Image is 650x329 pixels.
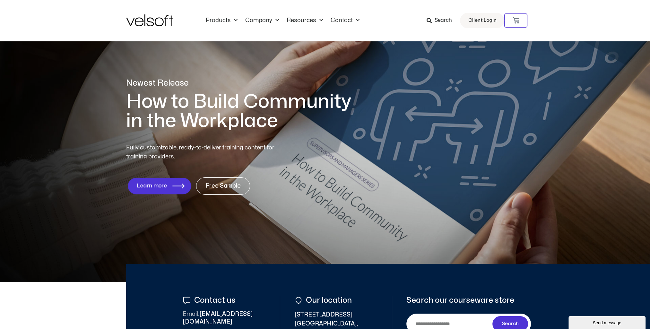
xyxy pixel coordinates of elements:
[183,311,199,317] span: Email:
[327,17,363,24] a: ContactMenu Toggle
[126,78,360,89] p: Newest Release
[468,16,496,25] span: Client Login
[434,16,452,25] span: Search
[205,183,241,189] span: Free Sample
[126,143,286,161] p: Fully customizable, ready-to-deliver training content for training providers.
[502,320,519,328] span: Search
[202,17,363,24] nav: Menu
[241,17,283,24] a: CompanyMenu Toggle
[283,17,327,24] a: ResourcesMenu Toggle
[460,13,504,28] a: Client Login
[128,178,191,194] a: Learn more
[406,296,514,305] span: Search our courseware store
[126,92,360,131] h1: How to Build Community in the Workplace
[202,17,241,24] a: ProductsMenu Toggle
[193,296,236,305] span: Contact us
[426,15,456,26] a: Search
[304,296,352,305] span: Our location
[136,183,167,189] span: Learn more
[183,310,266,326] span: [EMAIL_ADDRESS][DOMAIN_NAME]
[196,177,250,195] a: Free Sample
[568,315,647,329] iframe: chat widget
[126,14,173,26] img: Velsoft Training Materials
